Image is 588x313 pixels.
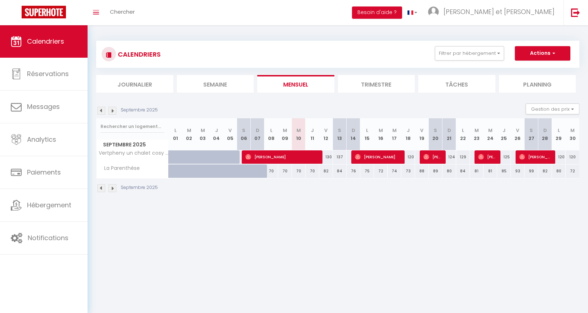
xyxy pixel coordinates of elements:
abbr: V [420,127,423,134]
abbr: L [366,127,368,134]
button: Actions [515,46,570,61]
abbr: L [558,127,560,134]
th: 28 [538,118,552,150]
abbr: J [215,127,218,134]
th: 03 [196,118,210,150]
abbr: M [283,127,287,134]
abbr: M [392,127,397,134]
button: Besoin d'aide ? [352,6,402,19]
th: 01 [169,118,182,150]
span: Paiements [27,168,61,177]
div: 125 [497,150,511,164]
div: 88 [415,164,429,178]
th: 09 [278,118,292,150]
input: Rechercher un logement... [101,120,164,133]
div: 80 [552,164,566,178]
abbr: L [174,127,177,134]
th: 21 [442,118,456,150]
div: 130 [319,150,333,164]
th: 16 [374,118,388,150]
div: 120 [566,150,579,164]
th: 22 [456,118,470,150]
th: 14 [347,118,360,150]
li: Planning [499,75,576,93]
div: 85 [497,164,511,178]
div: 70 [306,164,319,178]
div: 93 [511,164,525,178]
div: 75 [360,164,374,178]
abbr: M [488,127,493,134]
div: 72 [566,164,579,178]
abbr: S [338,127,341,134]
abbr: M [201,127,205,134]
abbr: D [447,127,451,134]
abbr: M [379,127,383,134]
li: Semaine [177,75,254,93]
p: Septembre 2025 [121,107,158,114]
abbr: V [228,127,232,134]
div: 129 [456,150,470,164]
button: Gestion des prix [526,103,579,114]
abbr: D [256,127,259,134]
div: 81 [484,164,497,178]
span: Septembre 2025 [97,140,168,150]
span: [PERSON_NAME] [355,150,401,164]
span: [PERSON_NAME] [245,150,318,164]
img: logout [571,8,580,17]
th: 19 [415,118,429,150]
th: 08 [264,118,278,150]
h3: CALENDRIERS [116,46,161,62]
th: 29 [552,118,566,150]
th: 25 [497,118,511,150]
div: 82 [538,164,552,178]
abbr: S [242,127,245,134]
abbr: M [187,127,191,134]
div: 76 [347,164,360,178]
th: 15 [360,118,374,150]
div: 72 [374,164,388,178]
abbr: L [462,127,464,134]
th: 12 [319,118,333,150]
li: Trimestre [338,75,415,93]
div: 73 [401,164,415,178]
div: 70 [278,164,292,178]
span: [PERSON_NAME] et [PERSON_NAME] [444,7,554,16]
th: 24 [484,118,497,150]
th: 06 [237,118,251,150]
th: 05 [223,118,237,150]
abbr: S [434,127,437,134]
button: Filtrer par hébergement [435,46,504,61]
th: 20 [429,118,442,150]
th: 10 [292,118,306,150]
abbr: V [516,127,519,134]
abbr: D [352,127,355,134]
div: 82 [319,164,333,178]
p: Septembre 2025 [121,184,158,191]
div: 120 [552,150,566,164]
th: 04 [210,118,223,150]
span: Notifications [28,233,68,242]
div: 74 [388,164,401,178]
th: 30 [566,118,579,150]
div: 84 [456,164,470,178]
abbr: S [530,127,533,134]
span: Calendriers [27,37,64,46]
abbr: M [475,127,479,134]
th: 26 [511,118,525,150]
span: Chercher [110,8,135,16]
span: Messages [27,102,60,111]
th: 17 [388,118,401,150]
li: Journalier [96,75,173,93]
li: Tâches [418,75,495,93]
th: 07 [251,118,264,150]
div: 137 [333,150,347,164]
span: Analytics [27,135,56,144]
li: Mensuel [257,75,334,93]
div: 124 [442,150,456,164]
span: Hébergement [27,200,71,210]
th: 13 [333,118,347,150]
th: 02 [182,118,196,150]
span: Vertpheny un chalet cosy et calme à 2 pas du lac [98,150,170,156]
abbr: M [297,127,301,134]
abbr: D [543,127,547,134]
